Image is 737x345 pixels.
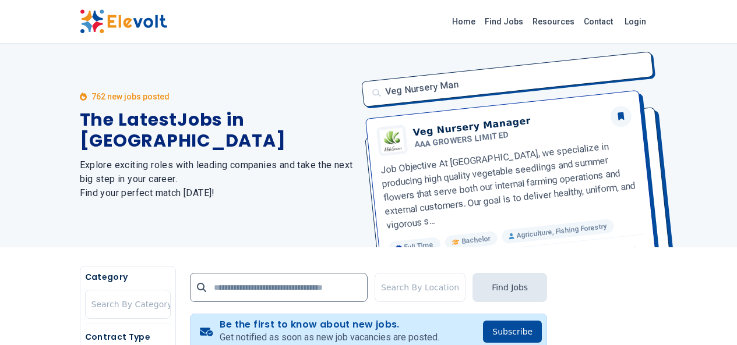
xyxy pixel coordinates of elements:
[618,10,653,33] a: Login
[220,330,439,344] p: Get notified as soon as new job vacancies are posted.
[220,319,439,330] h4: Be the first to know about new jobs.
[472,273,547,302] button: Find Jobs
[85,271,171,283] h5: Category
[91,91,170,102] p: 762 new jobs posted
[80,158,355,200] h2: Explore exciting roles with leading companies and take the next big step in your career. Find you...
[480,12,528,31] a: Find Jobs
[80,109,355,151] h1: The Latest Jobs in [GEOGRAPHIC_DATA]
[579,12,618,31] a: Contact
[447,12,480,31] a: Home
[85,331,171,343] h5: Contract Type
[483,321,542,343] button: Subscribe
[80,9,167,34] img: Elevolt
[528,12,579,31] a: Resources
